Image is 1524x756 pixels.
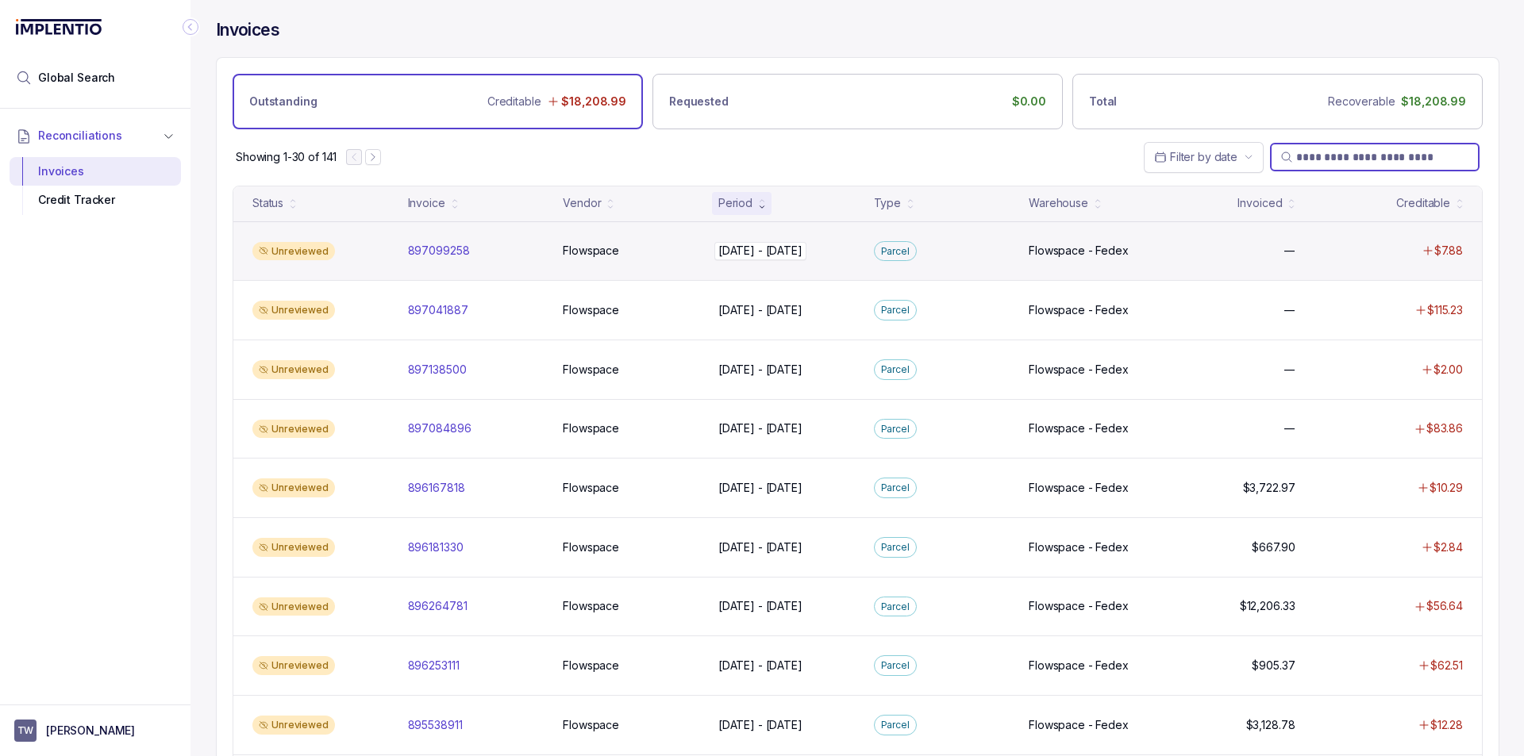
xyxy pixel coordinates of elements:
[1430,717,1463,733] p: $12.28
[563,362,619,378] p: Flowspace
[408,195,445,211] div: Invoice
[1089,94,1117,109] p: Total
[408,302,468,318] p: 897041887
[1427,302,1463,318] p: $115.23
[252,656,335,675] div: Unreviewed
[1426,420,1463,436] p: $83.86
[1170,150,1237,163] span: Filter by date
[881,539,910,555] p: Parcel
[1246,717,1295,733] p: $3,128.78
[561,94,626,109] p: $18,208.99
[1284,420,1295,436] p: —
[252,478,335,497] div: Unreviewed
[236,149,337,165] p: Showing 1-30 of 141
[563,195,601,211] div: Vendor
[1029,243,1129,259] p: Flowspace - Fedex
[718,420,802,436] p: [DATE] - [DATE]
[408,598,468,614] p: 896264781
[881,244,910,259] p: Parcel
[14,720,176,742] button: User initials[PERSON_NAME]
[1426,598,1463,614] p: $56.64
[718,195,752,211] div: Period
[408,658,460,673] p: 896253111
[38,128,122,144] span: Reconciliations
[249,94,317,109] p: Outstanding
[14,720,37,742] span: User initials
[1029,539,1129,555] p: Flowspace - Fedex
[408,717,463,733] p: 895538911
[1434,539,1463,555] p: $2.84
[563,480,619,496] p: Flowspace
[181,17,200,36] div: Collapse Icon
[718,658,802,673] p: [DATE] - [DATE]
[408,480,465,496] p: 896167818
[10,118,181,153] button: Reconciliations
[1434,362,1463,378] p: $2.00
[718,480,802,496] p: [DATE] - [DATE]
[563,598,619,614] p: Flowspace
[718,539,802,555] p: [DATE] - [DATE]
[46,723,135,739] p: [PERSON_NAME]
[408,362,467,378] p: 897138500
[1430,658,1463,673] p: $62.51
[1029,717,1129,733] p: Flowspace - Fedex
[1029,195,1088,211] div: Warehouse
[881,421,910,437] p: Parcel
[881,480,910,496] p: Parcel
[881,658,910,673] p: Parcel
[1401,94,1466,109] p: $18,208.99
[408,539,464,555] p: 896181330
[1252,539,1295,555] p: $667.90
[563,302,619,318] p: Flowspace
[487,94,541,109] p: Creditable
[563,717,619,733] p: Flowspace
[881,362,910,378] p: Parcel
[252,360,335,379] div: Unreviewed
[718,598,802,614] p: [DATE] - [DATE]
[1434,243,1463,259] p: $7.88
[408,420,471,436] p: 897084896
[563,420,619,436] p: Flowspace
[252,195,283,211] div: Status
[1144,142,1264,172] button: Date Range Picker
[1328,94,1395,109] p: Recoverable
[252,301,335,320] div: Unreviewed
[252,716,335,735] div: Unreviewed
[881,717,910,733] p: Parcel
[22,186,168,214] div: Credit Tracker
[1284,302,1295,318] p: —
[22,157,168,186] div: Invoices
[1396,195,1450,211] div: Creditable
[1430,480,1463,496] p: $10.29
[563,243,619,259] p: Flowspace
[1237,195,1282,211] div: Invoiced
[252,242,335,261] div: Unreviewed
[718,362,802,378] p: [DATE] - [DATE]
[1012,94,1046,109] p: $0.00
[1243,480,1295,496] p: $3,722.97
[1029,302,1129,318] p: Flowspace - Fedex
[1284,362,1295,378] p: —
[252,538,335,557] div: Unreviewed
[881,599,910,615] p: Parcel
[1240,598,1295,614] p: $12,206.33
[1029,658,1129,673] p: Flowspace - Fedex
[563,658,619,673] p: Flowspace
[236,149,337,165] div: Remaining page entries
[1154,149,1237,165] search: Date Range Picker
[1029,362,1129,378] p: Flowspace - Fedex
[718,717,802,733] p: [DATE] - [DATE]
[718,302,802,318] p: [DATE] - [DATE]
[252,597,335,616] div: Unreviewed
[1252,658,1295,673] p: $905.37
[563,539,619,555] p: Flowspace
[408,243,470,259] p: 897099258
[38,70,115,86] span: Global Search
[881,302,910,318] p: Parcel
[714,242,806,259] p: [DATE] - [DATE]
[1029,598,1129,614] p: Flowspace - Fedex
[216,19,279,41] h4: Invoices
[1029,480,1129,496] p: Flowspace - Fedex
[252,420,335,439] div: Unreviewed
[365,149,381,165] button: Next Page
